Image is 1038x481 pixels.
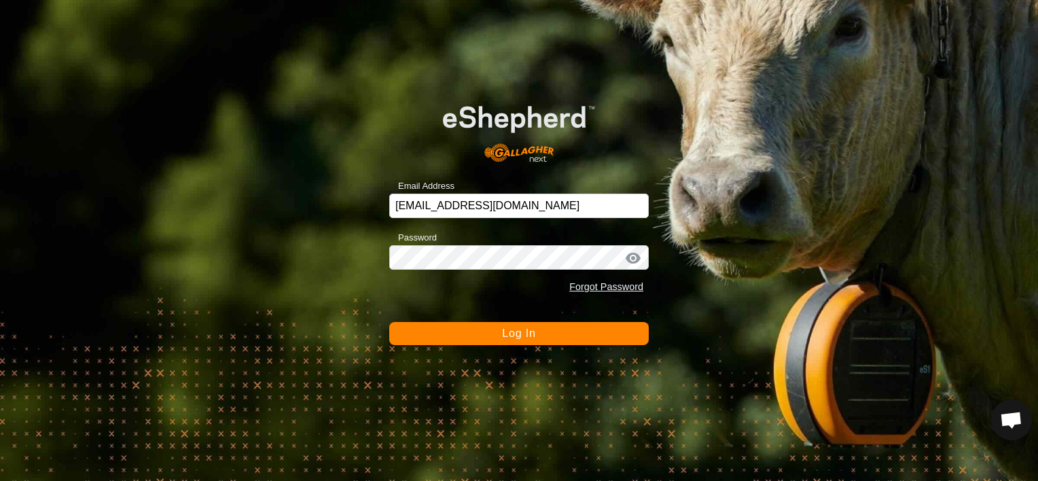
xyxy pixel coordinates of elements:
[415,84,623,173] img: E-shepherd Logo
[389,194,649,218] input: Email Address
[389,179,454,193] label: Email Address
[991,399,1032,440] div: Open chat
[389,322,649,345] button: Log In
[502,327,535,339] span: Log In
[569,281,643,292] a: Forgot Password
[389,231,437,245] label: Password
